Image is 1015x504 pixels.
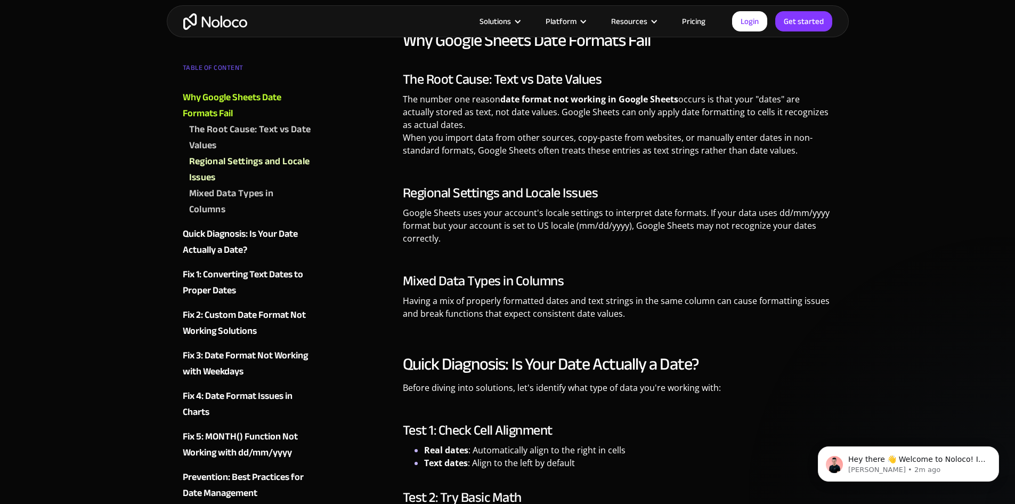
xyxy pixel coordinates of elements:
[775,11,832,31] a: Get started
[189,154,312,186] a: Regional Settings and Locale Issues
[183,348,312,380] a: Fix 3: Date Format Not Working with Weekdays
[424,457,468,469] strong: Text dates
[189,186,312,218] a: Mixed Data Types in Columns
[183,429,312,461] a: Fix 5: MONTH() Function Not Working with dd/mm/yyyy
[403,354,833,375] h2: Quick Diagnosis: Is Your Date Actually a Date?
[500,93,678,105] strong: date format not working in Google Sheets
[403,381,833,402] p: Before diving into solutions, let's identify what type of data you're working with:
[480,14,511,28] div: Solutions
[403,294,833,328] p: Having a mix of properly formatted dates and text strings in the same column can cause formatting...
[403,422,833,438] h3: Test 1: Check Cell Alignment
[183,388,312,420] a: Fix 4: Date Format Issues in Charts
[802,424,1015,499] iframe: Intercom notifications message
[183,90,312,122] a: Why Google Sheets Date Formats Fail
[532,14,598,28] div: Platform
[403,30,833,51] h2: Why Google Sheets Date Formats Fail
[598,14,669,28] div: Resources
[424,444,468,456] strong: Real dates
[424,444,833,457] li: : Automatically align to the right in cells
[403,206,833,253] p: Google Sheets uses your account's locale settings to interpret date formats. If your data uses dd...
[732,11,767,31] a: Login
[183,469,312,501] a: Prevention: Best Practices for Date Management
[183,13,247,30] a: home
[183,60,312,81] div: TABLE OF CONTENT
[424,457,833,469] li: : Align to the left by default
[403,185,833,201] h3: Regional Settings and Locale Issues
[611,14,647,28] div: Resources
[189,122,312,154] a: The Root Cause: Text vs Date Values
[183,307,312,339] a: Fix 2: Custom Date Format Not Working Solutions
[466,14,532,28] div: Solutions
[183,226,312,258] a: Quick Diagnosis: Is Your Date Actually a Date?
[403,93,833,165] p: The number one reason occurs is that your "dates" are actually stored as text, not date values. G...
[403,71,833,87] h3: The Root Cause: Text vs Date Values
[183,267,312,299] a: Fix 1: Converting Text Dates to Proper Dates
[669,14,719,28] a: Pricing
[546,14,576,28] div: Platform
[403,273,833,289] h3: Mixed Data Types in Columns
